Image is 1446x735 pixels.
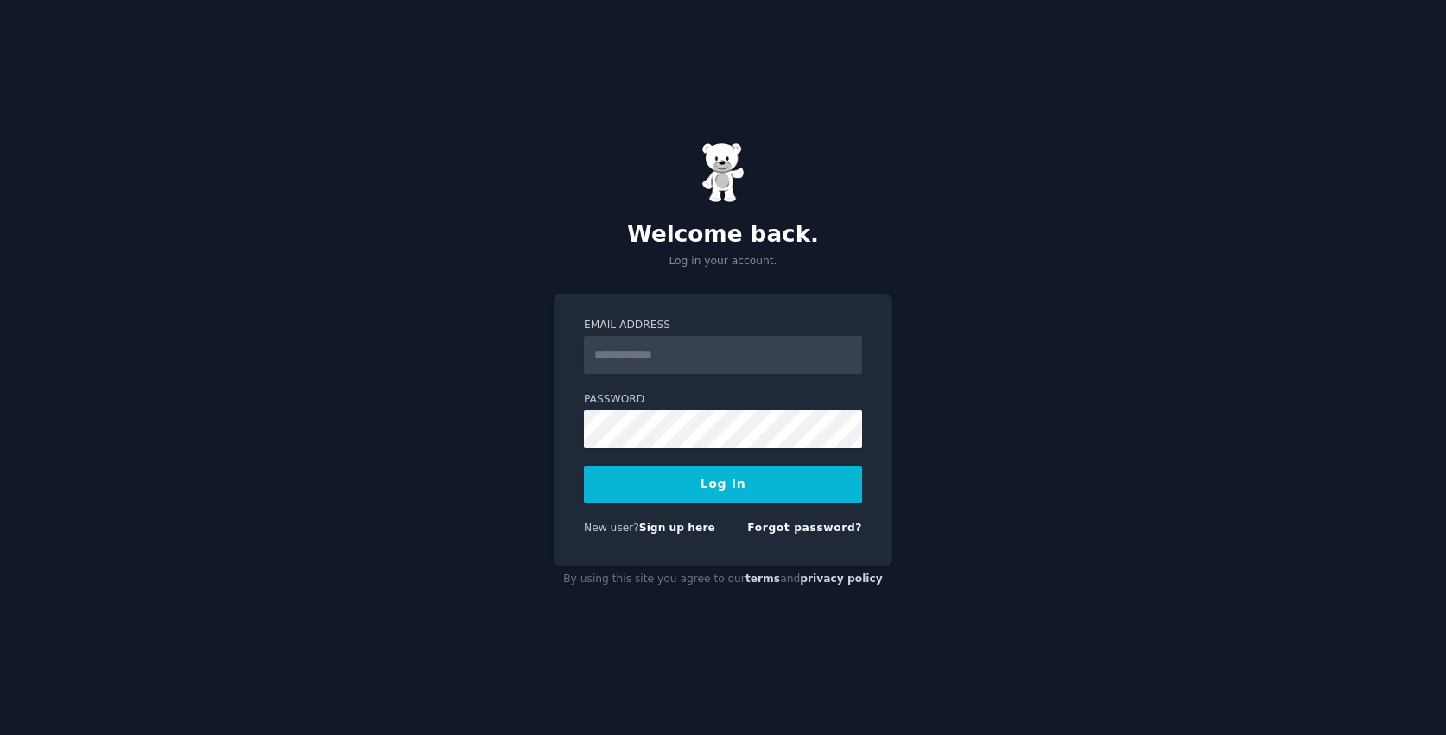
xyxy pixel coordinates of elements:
label: Email Address [584,318,862,333]
p: Log in your account. [554,254,892,269]
a: Sign up here [639,522,715,534]
a: privacy policy [800,573,883,585]
a: terms [745,573,780,585]
h2: Welcome back. [554,221,892,249]
img: Gummy Bear [701,143,745,203]
button: Log In [584,466,862,503]
a: Forgot password? [747,522,862,534]
label: Password [584,392,862,408]
div: By using this site you agree to our and [554,566,892,593]
span: New user? [584,522,639,534]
